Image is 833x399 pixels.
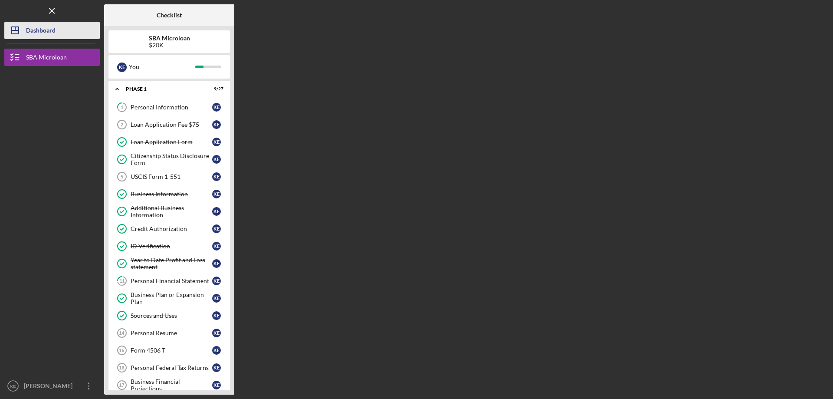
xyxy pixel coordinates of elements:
a: 17Business Financial ProjectionsKE [113,376,226,394]
div: Citizenship Status Disclosure Form [131,152,212,166]
button: Dashboard [4,22,100,39]
b: SBA Microloan [149,35,190,42]
a: Business InformationKE [113,185,226,203]
div: You [129,59,195,74]
tspan: 1 [121,105,123,110]
div: K E [212,363,221,372]
div: $20K [149,42,190,49]
a: ID VerificationKE [113,237,226,255]
a: 14Personal ResumeKE [113,324,226,342]
div: ID Verification [131,243,212,250]
div: Form 4506 T [131,347,212,354]
a: 16Personal Federal Tax ReturnsKE [113,359,226,376]
div: K E [212,259,221,268]
a: Citizenship Status Disclosure FormKE [113,151,226,168]
div: Additional Business Information [131,204,212,218]
div: K E [212,138,221,146]
tspan: 2 [121,122,123,127]
div: K E [212,381,221,389]
div: Business Financial Projections [131,378,212,392]
div: K E [212,190,221,198]
div: Loan Application Fee $75 [131,121,212,128]
div: Personal Resume [131,330,212,336]
a: 2Loan Application Fee $75KE [113,116,226,133]
div: Personal Information [131,104,212,111]
div: Year to Date Profit and Loss statement [131,257,212,270]
div: K E [212,277,221,285]
text: KE [10,384,16,389]
div: K E [117,63,127,72]
div: Credit Authorization [131,225,212,232]
a: Sources and UsesKE [113,307,226,324]
tspan: 14 [119,330,125,336]
div: Business Information [131,191,212,198]
tspan: 11 [119,278,125,284]
tspan: 15 [119,348,124,353]
a: Business Plan or Expansion PlanKE [113,290,226,307]
div: K E [212,346,221,355]
button: SBA Microloan [4,49,100,66]
div: 9 / 27 [208,86,223,92]
a: Year to Date Profit and Loss statementKE [113,255,226,272]
a: 11Personal Financial StatementKE [113,272,226,290]
div: K E [212,294,221,303]
div: USCIS Form 1-551 [131,173,212,180]
div: Phase 1 [126,86,202,92]
a: 5USCIS Form 1-551KE [113,168,226,185]
div: K E [212,242,221,251]
div: Personal Financial Statement [131,277,212,284]
button: KE[PERSON_NAME] [4,377,100,395]
tspan: 5 [121,174,123,179]
tspan: 16 [119,365,124,370]
div: SBA Microloan [26,49,67,68]
a: 15Form 4506 TKE [113,342,226,359]
div: [PERSON_NAME] [22,377,78,397]
a: 1Personal InformationKE [113,99,226,116]
div: Dashboard [26,22,56,41]
div: Personal Federal Tax Returns [131,364,212,371]
div: Loan Application Form [131,138,212,145]
a: Credit AuthorizationKE [113,220,226,237]
tspan: 17 [119,383,124,388]
div: K E [212,224,221,233]
b: Checklist [157,12,182,19]
div: K E [212,207,221,216]
div: K E [212,172,221,181]
div: K E [212,103,221,112]
div: K E [212,120,221,129]
a: Loan Application FormKE [113,133,226,151]
div: K E [212,329,221,337]
div: Sources and Uses [131,312,212,319]
div: Business Plan or Expansion Plan [131,291,212,305]
div: K E [212,155,221,164]
a: Additional Business InformationKE [113,203,226,220]
div: K E [212,311,221,320]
